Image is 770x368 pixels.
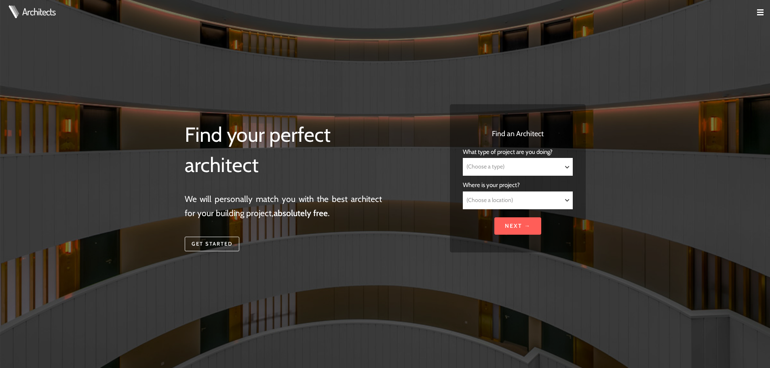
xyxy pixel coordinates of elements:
[6,5,21,18] img: Architects
[463,181,520,189] span: Where is your project?
[274,208,328,218] strong: absolutely free
[494,217,541,235] input: Next →
[185,120,382,181] h1: Find your perfect architect
[463,128,572,139] h3: Find an Architect
[22,7,55,17] a: Architects
[185,237,239,251] a: Get started
[185,192,382,221] p: We will personally match you with the best architect for your building project, .
[463,148,553,156] span: What type of project are you doing?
